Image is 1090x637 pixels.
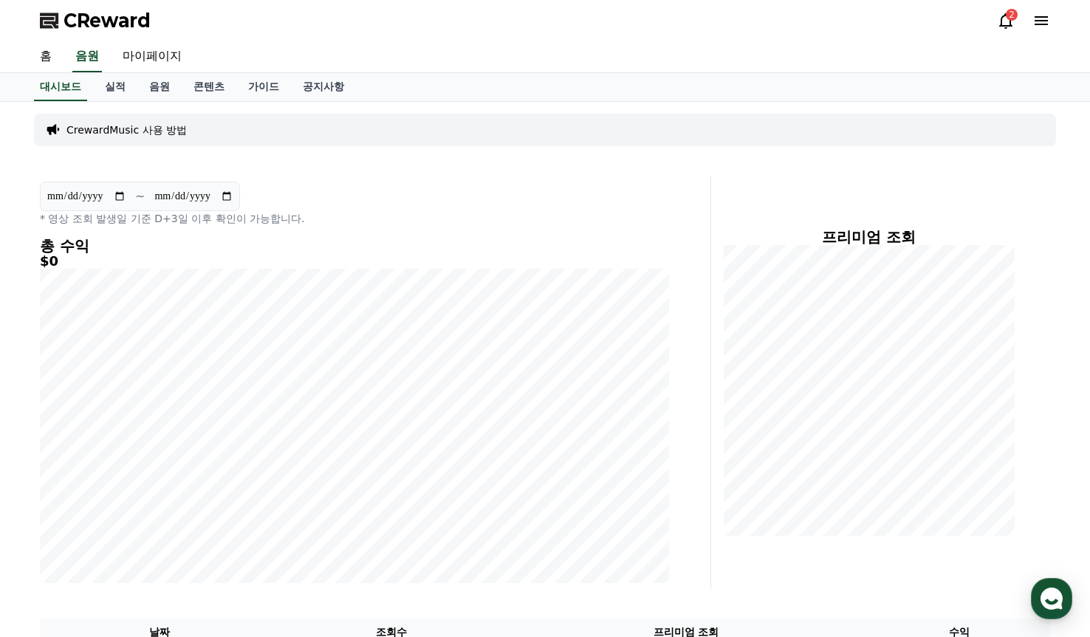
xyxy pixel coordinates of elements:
a: CrewardMusic 사용 방법 [66,123,187,137]
span: 설정 [228,490,246,502]
p: ~ [135,187,145,205]
a: 가이드 [236,73,291,101]
a: 2 [997,12,1015,30]
a: 음원 [137,73,182,101]
a: 마이페이지 [111,41,193,72]
a: 공지사항 [291,73,356,101]
a: CReward [40,9,151,32]
a: 홈 [4,468,97,505]
a: 콘텐츠 [182,73,236,101]
a: 대화 [97,468,191,505]
a: 실적 [93,73,137,101]
a: 홈 [28,41,64,72]
a: 대시보드 [34,73,87,101]
a: 설정 [191,468,284,505]
a: 음원 [72,41,102,72]
span: 홈 [47,490,55,502]
p: * 영상 조회 발생일 기준 D+3일 이후 확인이 가능합니다. [40,211,669,226]
h5: $0 [40,254,669,269]
span: 대화 [135,491,153,503]
h4: 프리미엄 조회 [723,229,1015,245]
span: CReward [64,9,151,32]
div: 2 [1006,9,1018,21]
h4: 총 수익 [40,238,669,254]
